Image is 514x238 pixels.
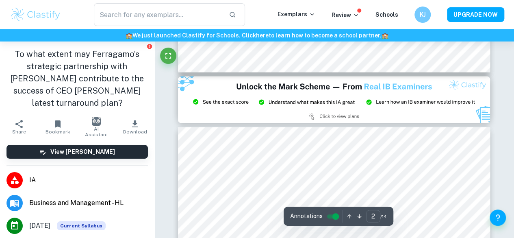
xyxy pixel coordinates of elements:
[94,3,222,26] input: Search for any exemplars...
[490,210,506,226] button: Help and Feedback
[7,145,148,159] button: View [PERSON_NAME]
[92,117,101,126] img: AI Assistant
[50,147,115,156] h6: View [PERSON_NAME]
[57,221,106,230] div: This exemplar is based on the current syllabus. Feel free to refer to it for inspiration/ideas wh...
[29,175,148,185] span: IA
[382,32,388,39] span: 🏫
[256,32,269,39] a: here
[123,129,147,135] span: Download
[39,116,77,138] button: Bookmark
[126,32,132,39] span: 🏫
[178,76,490,123] img: Ad
[414,7,431,23] button: KJ
[160,48,176,64] button: Fullscreen
[290,212,323,221] span: Annotations
[147,43,153,49] button: Report issue
[12,129,26,135] span: Share
[29,221,50,231] span: [DATE]
[29,198,148,208] span: Business and Management - HL
[447,7,504,22] button: UPGRADE NOW
[380,213,387,220] span: / 14
[82,126,111,138] span: AI Assistant
[116,116,154,138] button: Download
[278,10,315,19] p: Exemplars
[418,10,427,19] h6: KJ
[77,116,116,138] button: AI Assistant
[2,31,512,40] h6: We just launched Clastify for Schools. Click to learn how to become a school partner.
[57,221,106,230] span: Current Syllabus
[375,11,398,18] a: Schools
[7,48,148,109] h1: To what extent may Ferragamo’s strategic partnership with [PERSON_NAME] contribute to the success...
[46,129,70,135] span: Bookmark
[332,11,359,20] p: Review
[10,7,61,23] img: Clastify logo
